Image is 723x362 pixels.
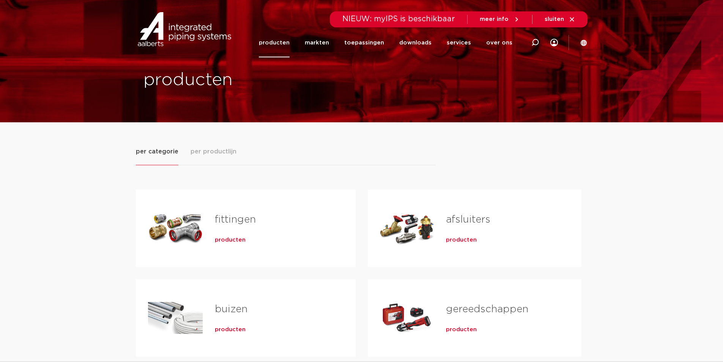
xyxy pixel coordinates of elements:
a: producten [446,236,477,244]
a: producten [215,236,246,244]
a: downloads [399,28,432,57]
h1: producten [143,68,358,92]
a: afsluiters [446,215,490,224]
span: per productlijn [191,147,236,156]
a: gereedschappen [446,304,528,314]
a: producten [446,326,477,334]
span: sluiten [545,16,564,22]
a: sluiten [545,16,575,23]
a: toepassingen [344,28,384,57]
a: markten [305,28,329,57]
a: producten [215,326,246,334]
a: buizen [215,304,247,314]
nav: Menu [259,28,512,57]
span: per categorie [136,147,178,156]
a: services [447,28,471,57]
a: over ons [486,28,512,57]
a: producten [259,28,290,57]
a: meer info [480,16,520,23]
span: meer info [480,16,509,22]
span: NIEUW: myIPS is beschikbaar [342,15,455,23]
a: fittingen [215,215,256,224]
